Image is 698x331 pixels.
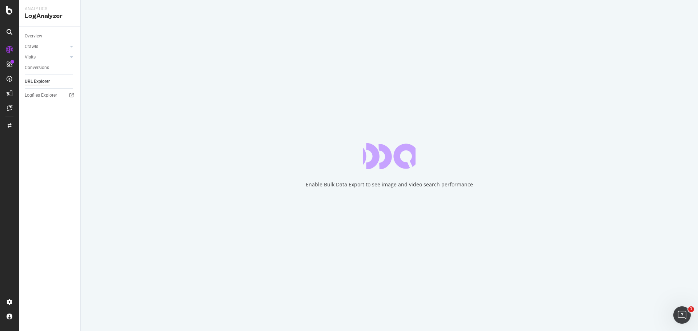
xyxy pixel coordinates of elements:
div: LogAnalyzer [25,12,75,20]
a: Visits [25,53,68,61]
div: Overview [25,32,42,40]
span: 1 [688,306,694,312]
div: Enable Bulk Data Export to see image and video search performance [306,181,473,188]
div: Logfiles Explorer [25,92,57,99]
div: Analytics [25,6,75,12]
a: URL Explorer [25,78,75,85]
a: Crawls [25,43,68,51]
div: Conversions [25,64,49,72]
div: Crawls [25,43,38,51]
iframe: Intercom live chat [673,306,691,324]
a: Conversions [25,64,75,72]
a: Overview [25,32,75,40]
a: Logfiles Explorer [25,92,75,99]
div: Visits [25,53,36,61]
div: animation [363,143,416,169]
div: URL Explorer [25,78,50,85]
